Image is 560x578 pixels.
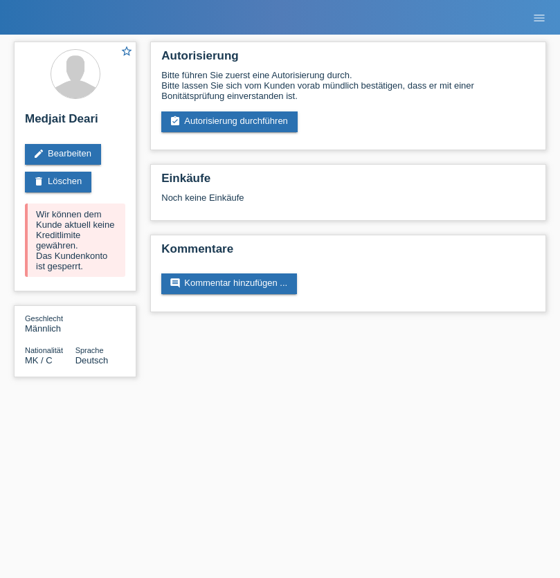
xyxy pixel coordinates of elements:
[75,346,104,354] span: Sprache
[170,278,181,289] i: comment
[170,116,181,127] i: assignment_turned_in
[25,313,75,334] div: Männlich
[25,314,63,323] span: Geschlecht
[120,45,133,60] a: star_border
[161,192,535,213] div: Noch keine Einkäufe
[525,13,553,21] a: menu
[25,112,125,133] h2: Medjait Deari
[25,144,101,165] a: editBearbeiten
[25,355,53,365] span: Mazedonien / C / 18.08.1985
[161,70,535,101] div: Bitte führen Sie zuerst eine Autorisierung durch. Bitte lassen Sie sich vom Kunden vorab mündlich...
[75,355,109,365] span: Deutsch
[33,148,44,159] i: edit
[161,172,535,192] h2: Einkäufe
[161,273,297,294] a: commentKommentar hinzufügen ...
[120,45,133,57] i: star_border
[33,176,44,187] i: delete
[161,111,298,132] a: assignment_turned_inAutorisierung durchführen
[532,11,546,25] i: menu
[25,204,125,277] div: Wir können dem Kunde aktuell keine Kreditlimite gewähren. Das Kundenkonto ist gesperrt.
[25,172,91,192] a: deleteLöschen
[161,49,535,70] h2: Autorisierung
[25,346,63,354] span: Nationalität
[161,242,535,263] h2: Kommentare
